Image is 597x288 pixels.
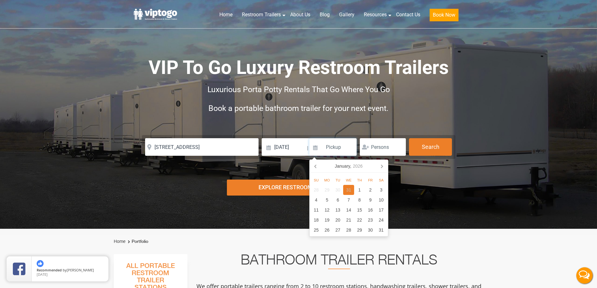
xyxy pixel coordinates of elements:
div: 10 [376,195,387,205]
a: Restroom Trailers [237,8,285,22]
div: January, [332,161,365,171]
input: Delivery [262,138,306,156]
div: 7 [343,195,354,205]
div: 1 [354,185,365,195]
div: 24 [376,215,387,225]
div: Explore Restroom Trailers [227,180,370,196]
div: 17 [376,205,387,215]
div: 28 [311,185,322,195]
div: 8 [354,195,365,205]
div: Th [354,176,365,184]
button: Book Now [430,9,458,21]
div: 27 [333,225,343,235]
div: 29 [322,185,333,195]
div: 3 [376,185,387,195]
span: | [307,138,308,158]
div: 11 [311,205,322,215]
img: thumbs up icon [37,260,44,267]
span: VIP To Go Luxury Restroom Trailers [149,56,449,79]
div: 9 [365,195,376,205]
div: 16 [365,205,376,215]
span: Recommended [37,268,62,272]
span: [DATE] [37,272,48,277]
div: 13 [333,205,343,215]
span: [PERSON_NAME] [67,268,94,272]
a: Book Now [425,8,463,25]
input: Pickup [309,138,357,156]
div: 2 [365,185,376,195]
div: 14 [343,205,354,215]
div: 31 [376,225,387,235]
div: Su [311,176,322,184]
div: 12 [322,205,333,215]
span: Luxurious Porta Potty Rentals That Go Where You Go [207,85,390,94]
button: Search [409,138,452,156]
div: 5 [322,195,333,205]
div: 21 [343,215,354,225]
div: 30 [333,185,343,195]
div: Tu [333,176,343,184]
div: We [343,176,354,184]
div: 15 [354,205,365,215]
a: Resources [359,8,391,22]
a: Home [215,8,237,22]
div: 29 [354,225,365,235]
div: 25 [311,225,322,235]
div: 31 [343,185,354,195]
div: 6 [333,195,343,205]
i: 2026 [353,162,363,170]
div: 28 [343,225,354,235]
a: Contact Us [391,8,425,22]
li: Portfolio [126,238,148,245]
button: Live Chat [572,263,597,288]
img: Review Rating [13,263,25,275]
a: Blog [315,8,334,22]
input: Persons [360,138,406,156]
div: Mo [322,176,333,184]
a: Gallery [334,8,359,22]
div: 18 [311,215,322,225]
span: Book a portable bathroom trailer for your next event. [208,104,389,113]
div: 4 [311,195,322,205]
div: 30 [365,225,376,235]
div: 26 [322,225,333,235]
h2: Bathroom Trailer Rentals [196,254,482,269]
input: Where do you need your restroom? [145,138,259,156]
div: Sa [376,176,387,184]
div: 19 [322,215,333,225]
div: Fr [365,176,376,184]
div: 22 [354,215,365,225]
div: 23 [365,215,376,225]
a: About Us [285,8,315,22]
div: 20 [333,215,343,225]
span: by [37,268,103,273]
a: Home [114,239,125,244]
